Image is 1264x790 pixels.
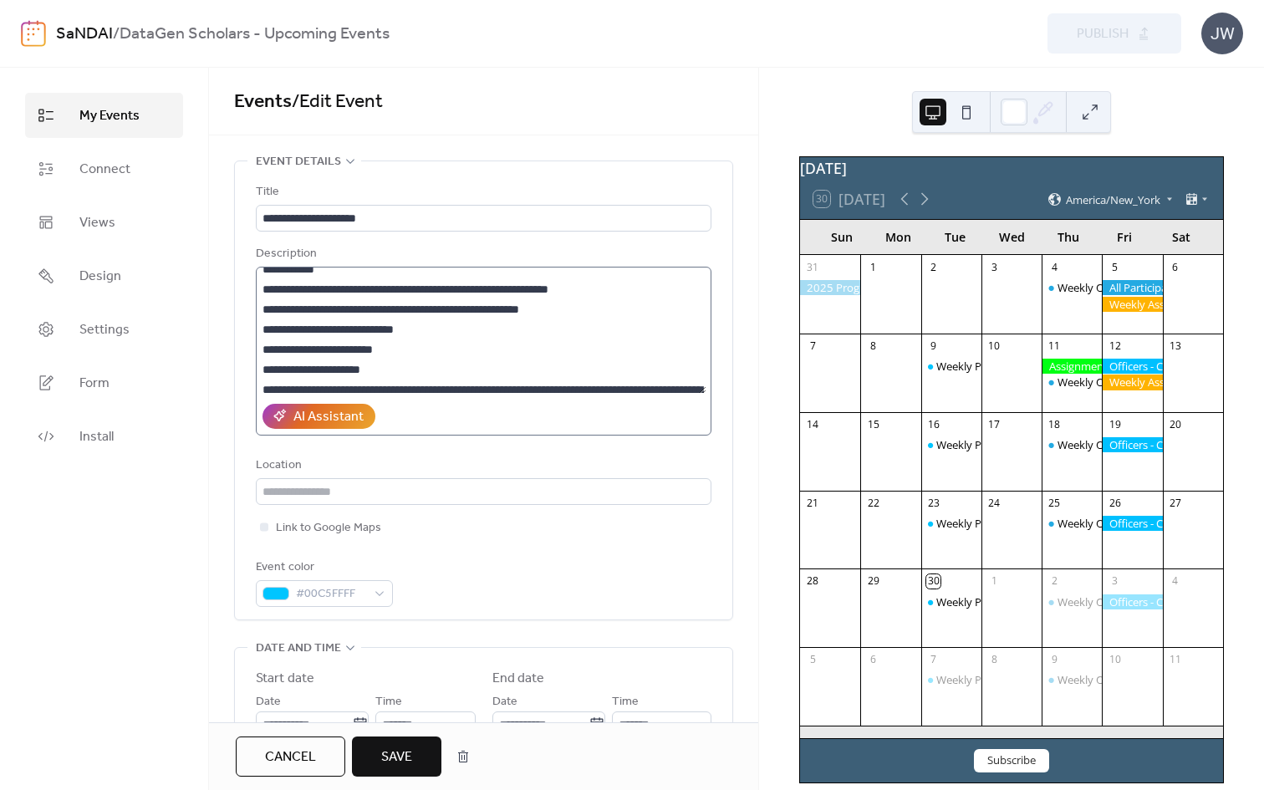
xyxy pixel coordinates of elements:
[921,672,981,687] div: Weekly Program Meeting
[1102,375,1162,390] div: Weekly Assignment: Podcast Rating
[983,220,1040,254] div: Wed
[612,692,639,712] span: Time
[79,160,130,180] span: Connect
[492,692,517,712] span: Date
[1040,220,1097,254] div: Thu
[1108,496,1122,510] div: 26
[921,359,981,374] div: Weekly Program Meeting
[25,253,183,298] a: Design
[352,736,441,777] button: Save
[806,417,820,431] div: 14
[974,749,1049,772] button: Subscribe
[806,496,820,510] div: 21
[1042,280,1102,295] div: Weekly Office Hours
[1168,496,1182,510] div: 27
[79,213,115,233] span: Views
[866,653,880,667] div: 6
[1042,516,1102,531] div: Weekly Office Hours
[1047,496,1062,510] div: 25
[375,692,402,712] span: Time
[921,594,981,609] div: Weekly Program Meeting
[987,417,1002,431] div: 17
[79,374,110,394] span: Form
[256,558,390,578] div: Event color
[1102,297,1162,312] div: Weekly Assignment: Officers - Check Emails For Next Payment Amounts
[926,653,940,667] div: 7
[1108,417,1122,431] div: 19
[926,260,940,274] div: 2
[866,260,880,274] div: 1
[1168,653,1182,667] div: 11
[1168,574,1182,589] div: 4
[866,417,880,431] div: 15
[265,747,316,767] span: Cancel
[1058,594,1159,609] div: Weekly Office Hours
[25,307,183,352] a: Settings
[256,669,314,689] div: Start date
[256,152,341,172] span: Event details
[1201,13,1243,54] div: JW
[1058,672,1159,687] div: Weekly Office Hours
[256,244,708,264] div: Description
[1047,260,1062,274] div: 4
[1058,437,1159,452] div: Weekly Office Hours
[987,574,1002,589] div: 1
[936,516,1182,531] div: Weekly Program Meeting - Prompting Showdown
[1042,672,1102,687] div: Weekly Office Hours
[800,157,1223,179] div: [DATE]
[1058,516,1159,531] div: Weekly Office Hours
[381,747,412,767] span: Save
[866,574,880,589] div: 29
[256,692,281,712] span: Date
[25,146,183,191] a: Connect
[936,437,1144,452] div: Weekly Program Meeting - Data Detective
[79,106,140,126] span: My Events
[1047,339,1062,353] div: 11
[1102,359,1162,374] div: Officers - Complete Set 1 (Gen AI Tool Market Research Micro-job)
[1168,339,1182,353] div: 13
[25,200,183,245] a: Views
[1058,280,1159,295] div: Weekly Office Hours
[1108,339,1122,353] div: 12
[1168,260,1182,274] div: 6
[921,516,981,531] div: Weekly Program Meeting - Prompting Showdown
[1047,417,1062,431] div: 18
[21,20,46,47] img: logo
[926,496,940,510] div: 23
[1102,280,1162,295] div: All Participants - Complete Program Assessment Exam
[296,584,366,604] span: #00C5FFFF
[292,84,383,120] span: / Edit Event
[1108,260,1122,274] div: 5
[806,339,820,353] div: 7
[79,427,114,447] span: Install
[866,339,880,353] div: 8
[936,672,1062,687] div: Weekly Program Meeting
[813,220,870,254] div: Sun
[926,574,940,589] div: 30
[987,496,1002,510] div: 24
[25,414,183,459] a: Install
[1168,417,1182,431] div: 20
[25,360,183,405] a: Form
[1066,194,1160,205] span: America/New_York
[1042,359,1102,374] div: Assignment Due: Refined LinkedIn Account
[1097,220,1154,254] div: Fri
[987,339,1002,353] div: 10
[926,339,940,353] div: 9
[926,417,940,431] div: 16
[293,407,364,427] div: AI Assistant
[256,639,341,659] span: Date and time
[927,220,984,254] div: Tue
[1058,375,1159,390] div: Weekly Office Hours
[1102,437,1162,452] div: Officers - Complete Set 2 (Gen AI Tool Market Research Micro-job)
[113,18,120,50] b: /
[987,260,1002,274] div: 3
[1042,375,1102,390] div: Weekly Office Hours
[1047,574,1062,589] div: 2
[800,280,860,295] div: 2025 Program Enrollment Period
[236,736,345,777] a: Cancel
[806,574,820,589] div: 28
[1153,220,1210,254] div: Sat
[1042,437,1102,452] div: Weekly Office Hours
[1108,574,1122,589] div: 3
